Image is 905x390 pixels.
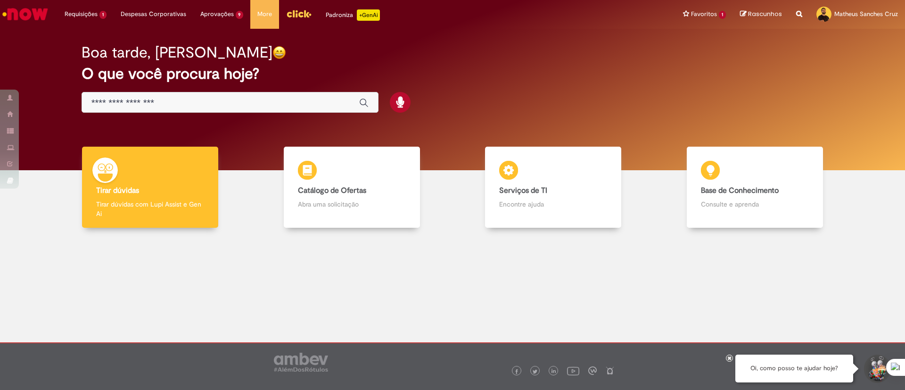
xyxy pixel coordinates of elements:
[567,365,579,377] img: logo_footer_youtube.png
[286,7,312,21] img: click_logo_yellow_360x200.png
[200,9,234,19] span: Aprovações
[298,186,366,195] b: Catálogo de Ofertas
[654,147,856,228] a: Base de Conhecimento Consulte e aprenda
[701,199,809,209] p: Consulte e aprenda
[588,366,597,375] img: logo_footer_workplace.png
[1,5,49,24] img: ServiceNow
[357,9,380,21] p: +GenAi
[606,366,614,375] img: logo_footer_naosei.png
[499,199,607,209] p: Encontre ajuda
[691,9,717,19] span: Favoritos
[298,199,406,209] p: Abra uma solicitação
[748,9,782,18] span: Rascunhos
[863,355,891,383] button: Iniciar Conversa de Suporte
[452,147,654,228] a: Serviços de TI Encontre ajuda
[514,369,519,374] img: logo_footer_facebook.png
[499,186,547,195] b: Serviços de TI
[701,186,779,195] b: Base de Conhecimento
[735,355,853,382] div: Oi, como posso te ajudar hoje?
[65,9,98,19] span: Requisições
[121,9,186,19] span: Despesas Corporativas
[82,44,272,61] h2: Boa tarde, [PERSON_NAME]
[326,9,380,21] div: Padroniza
[834,10,898,18] span: Matheus Sanches Cruz
[49,147,251,228] a: Tirar dúvidas Tirar dúvidas com Lupi Assist e Gen Ai
[96,199,204,218] p: Tirar dúvidas com Lupi Assist e Gen Ai
[96,186,139,195] b: Tirar dúvidas
[719,11,726,19] span: 1
[740,10,782,19] a: Rascunhos
[533,369,537,374] img: logo_footer_twitter.png
[251,147,453,228] a: Catálogo de Ofertas Abra uma solicitação
[551,369,556,374] img: logo_footer_linkedin.png
[257,9,272,19] span: More
[274,353,328,372] img: logo_footer_ambev_rotulo_gray.png
[272,46,286,59] img: happy-face.png
[82,66,824,82] h2: O que você procura hoje?
[236,11,244,19] span: 9
[99,11,107,19] span: 1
